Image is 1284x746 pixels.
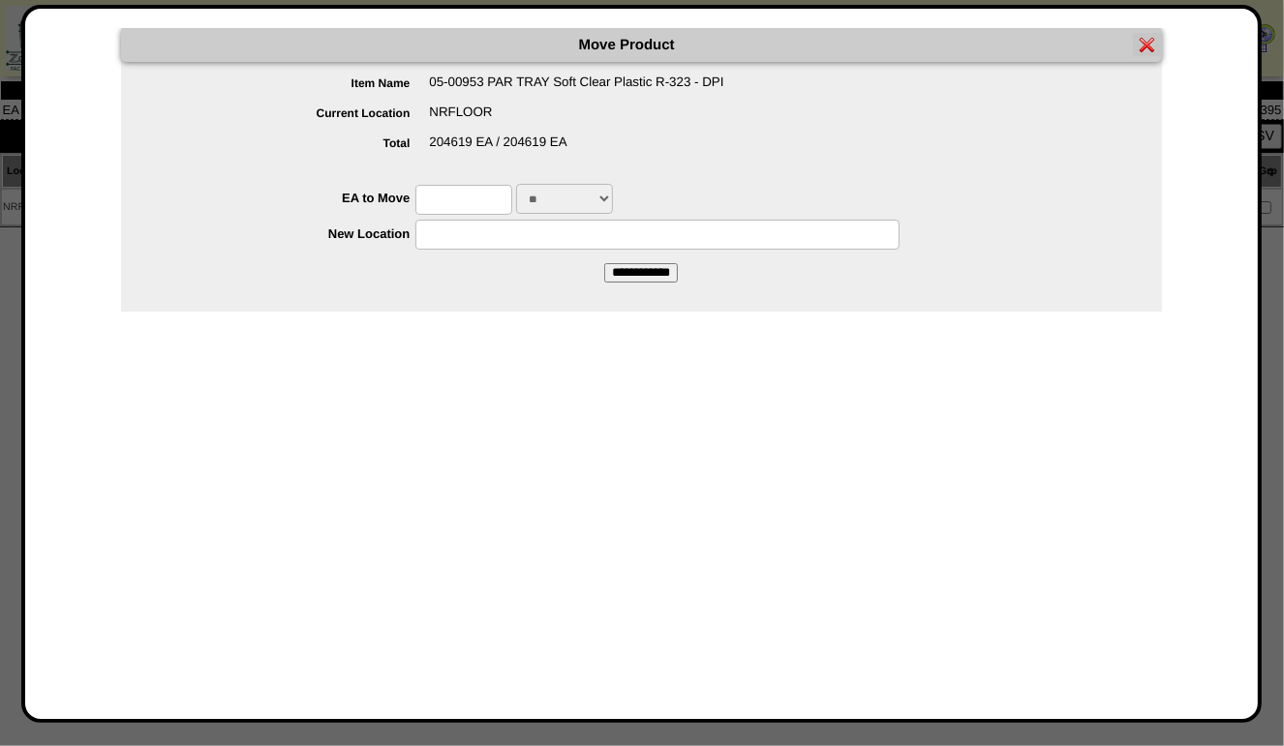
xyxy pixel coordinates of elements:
div: 204619 EA / 204619 EA [160,134,1162,164]
img: error.gif [1140,37,1155,52]
label: Item Name [160,76,430,90]
label: New Location [160,226,416,241]
div: Move Product [121,28,1162,62]
div: NRFLOOR [160,104,1162,134]
label: Current Location [160,106,430,120]
label: Total [160,136,430,150]
label: EA to Move [160,191,416,205]
div: 05-00953 PAR TRAY Soft Clear Plastic R-323 - DPI [160,75,1162,104]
